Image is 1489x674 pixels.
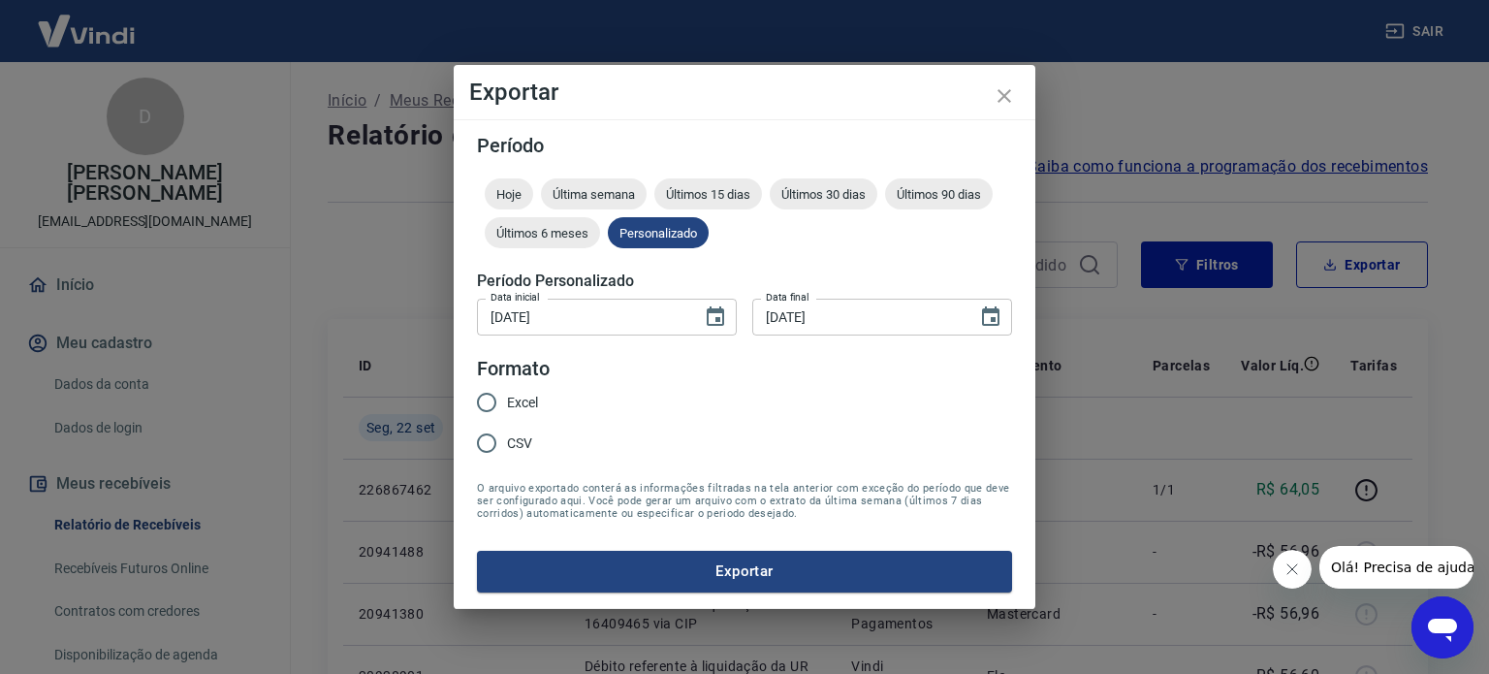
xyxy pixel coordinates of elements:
button: close [981,73,1028,119]
div: Última semana [541,178,647,209]
div: Últimos 15 dias [654,178,762,209]
h5: Período Personalizado [477,272,1012,291]
span: Últimos 90 dias [885,187,993,202]
h5: Período [477,136,1012,155]
iframe: Fechar mensagem [1273,550,1312,589]
button: Choose date, selected date is 19 de set de 2025 [696,298,735,337]
span: Últimos 15 dias [654,187,762,202]
iframe: Mensagem da empresa [1319,546,1473,589]
div: Personalizado [608,217,709,248]
span: Personalizado [608,226,709,241]
input: DD/MM/YYYY [752,299,964,335]
legend: Formato [477,355,550,383]
span: Hoje [485,187,533,202]
span: Olá! Precisa de ajuda? [12,14,163,29]
div: Últimos 30 dias [770,178,877,209]
label: Data final [766,290,809,305]
h4: Exportar [469,80,1020,104]
label: Data inicial [491,290,540,305]
div: Últimos 6 meses [485,217,600,248]
div: Últimos 90 dias [885,178,993,209]
span: Últimos 6 meses [485,226,600,241]
span: CSV [507,433,532,454]
div: Hoje [485,178,533,209]
span: Excel [507,393,538,413]
span: Última semana [541,187,647,202]
button: Choose date, selected date is 22 de set de 2025 [971,298,1010,337]
button: Exportar [477,551,1012,592]
span: Últimos 30 dias [770,187,877,202]
input: DD/MM/YYYY [477,299,688,335]
iframe: Botão para abrir a janela de mensagens [1411,596,1473,658]
span: O arquivo exportado conterá as informações filtradas na tela anterior com exceção do período que ... [477,482,1012,520]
